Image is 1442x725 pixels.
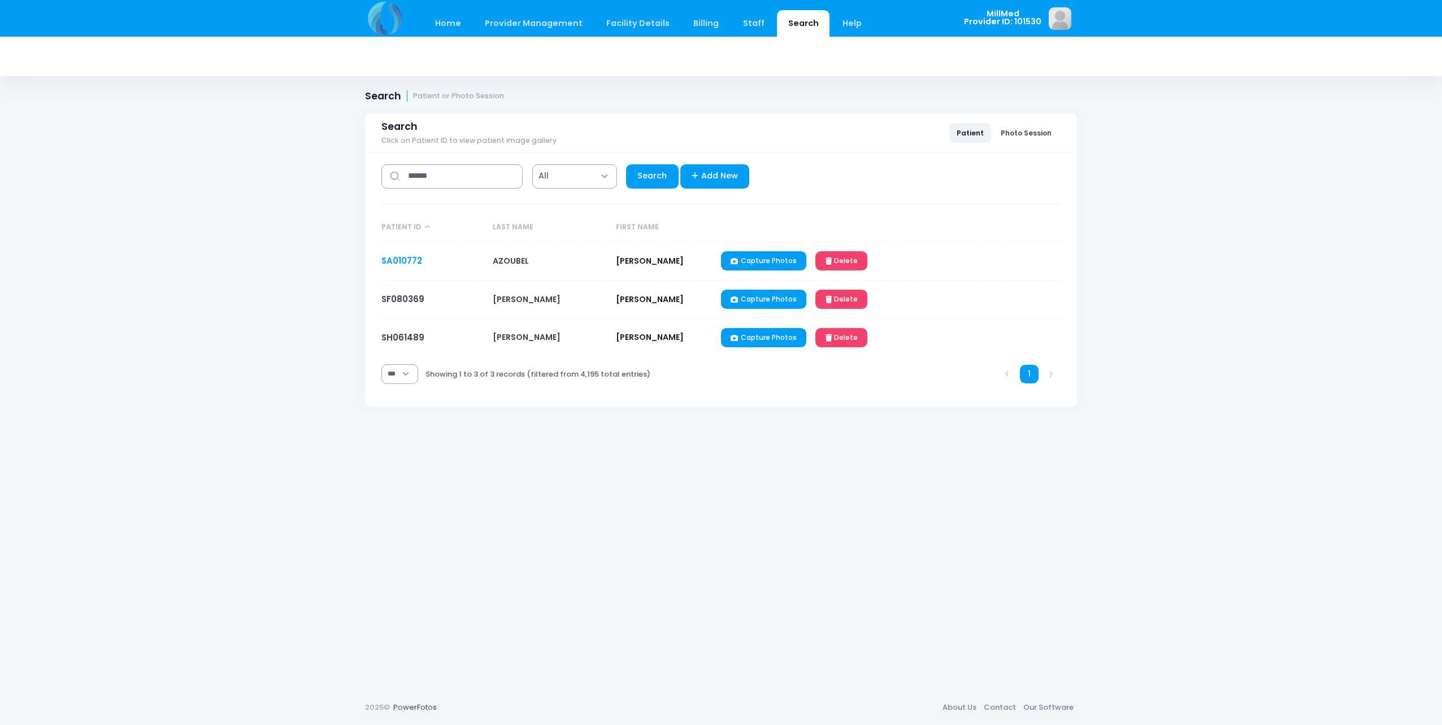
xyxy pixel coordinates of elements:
[425,361,650,387] div: Showing 1 to 3 of 3 records (filtered from 4,195 total entries)
[721,290,806,309] a: Capture Photos
[616,331,684,343] span: [PERSON_NAME]
[964,10,1041,26] span: MillMed Provider ID: 101530
[381,331,424,343] a: SH061489
[381,121,418,133] span: Search
[532,164,617,189] span: All
[381,213,487,242] th: Patient ID: activate to sort column descending
[393,702,437,713] a: PowerFotos
[538,170,549,182] span: All
[493,294,561,305] span: [PERSON_NAME]
[365,90,504,102] h1: Search
[980,697,1019,718] a: Contact
[721,251,806,270] a: Capture Photos
[949,123,991,142] a: Patient
[381,255,422,267] a: SA010772
[381,137,557,145] span: Click on Patient ID to view patient image gallery
[815,328,867,347] a: Delete
[732,10,775,37] a: Staff
[596,10,681,37] a: Facility Details
[413,92,504,101] small: Patient or Photo Session
[683,10,730,37] a: Billing
[832,10,873,37] a: Help
[777,10,829,37] a: Search
[616,255,684,267] span: [PERSON_NAME]
[493,331,561,343] span: [PERSON_NAME]
[487,213,611,242] th: Last Name: activate to sort column ascending
[616,294,684,305] span: [PERSON_NAME]
[365,702,390,713] span: 2025©
[1020,365,1039,383] a: 1
[815,251,867,270] a: Delete
[1049,7,1071,30] img: image
[611,213,716,242] th: First Name: activate to sort column ascending
[626,164,679,189] a: Search
[815,290,867,309] a: Delete
[424,10,472,37] a: Home
[721,328,806,347] a: Capture Photos
[474,10,593,37] a: Provider Management
[1019,697,1077,718] a: Our Software
[939,697,980,718] a: About Us
[993,123,1059,142] a: Photo Session
[680,164,750,189] a: Add New
[381,293,424,305] a: SF080369
[493,255,529,267] span: AZOUBEL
